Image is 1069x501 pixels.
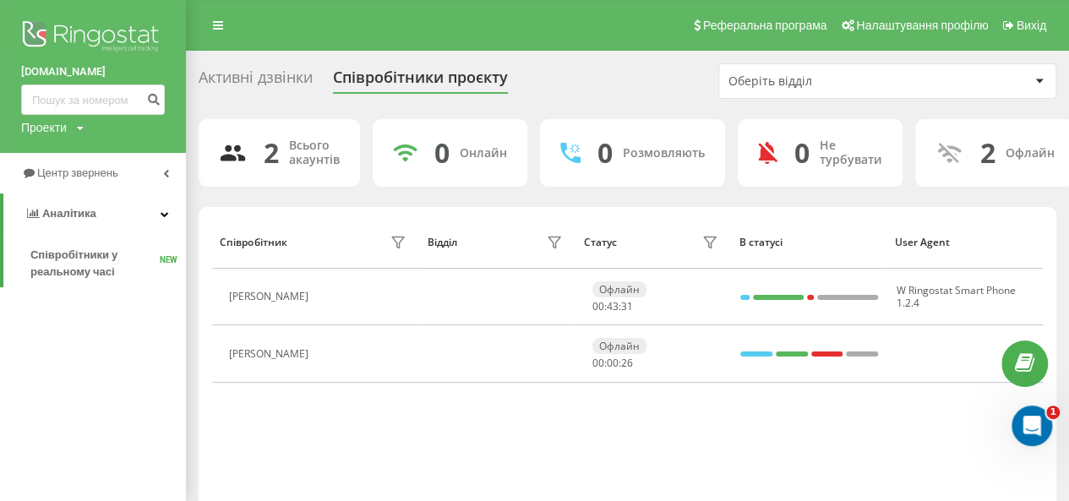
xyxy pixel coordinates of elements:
div: 0 [597,137,613,169]
span: Реферальна програма [703,19,827,32]
img: Ringostat logo [21,17,165,59]
div: 2 [264,137,279,169]
span: 00 [592,356,604,370]
span: 00 [592,299,604,313]
div: Проекти [21,119,67,136]
iframe: Intercom live chat [1012,406,1052,446]
a: Співробітники у реальному часіNEW [30,240,186,287]
div: : : [592,357,633,369]
div: Співробітники проєкту [333,68,508,95]
div: Онлайн [460,146,507,161]
span: 43 [607,299,619,313]
div: 2 [980,137,995,169]
div: 0 [794,137,810,169]
span: W Ringostat Smart Phone 1.2.4 [897,283,1016,309]
span: Центр звернень [37,166,118,179]
div: Не турбувати [820,139,882,167]
div: [PERSON_NAME] [229,348,313,360]
span: Аналiтика [42,207,96,220]
div: Офлайн [1006,146,1055,161]
div: Офлайн [592,281,646,297]
span: 00 [607,356,619,370]
div: 0 [434,137,450,169]
div: Співробітник [220,237,286,248]
div: Оберіть відділ [728,74,930,89]
div: User Agent [895,237,1034,248]
a: Аналiтика [3,193,186,234]
div: Офлайн [592,338,646,354]
div: [PERSON_NAME] [229,291,313,302]
span: Співробітники у реальному часі [30,247,160,280]
span: 1 [1046,406,1060,419]
a: [DOMAIN_NAME] [21,63,165,80]
span: Налаштування профілю [856,19,988,32]
div: Відділ [428,237,457,248]
span: 26 [621,356,633,370]
div: Всього акаунтів [289,139,340,167]
input: Пошук за номером [21,84,165,115]
div: Статус [583,237,616,248]
div: Розмовляють [623,146,705,161]
span: Вихід [1017,19,1046,32]
div: Активні дзвінки [199,68,313,95]
div: В статусі [739,237,879,248]
div: : : [592,301,633,313]
span: 31 [621,299,633,313]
